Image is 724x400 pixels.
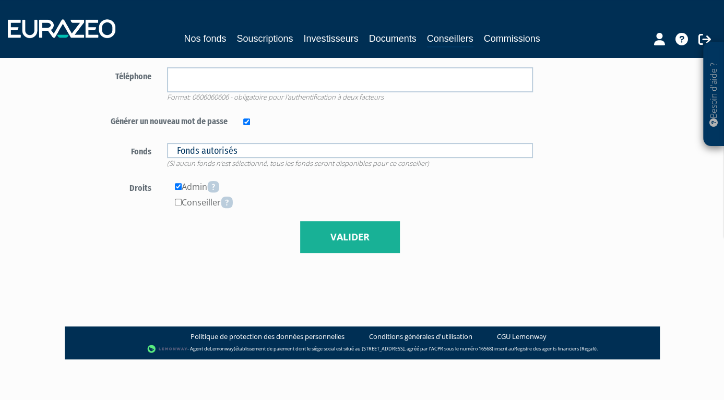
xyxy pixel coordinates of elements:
div: Admin [167,179,533,195]
label: Téléphone [83,67,159,83]
a: Documents [369,31,417,46]
a: Conditions générales d'utilisation [369,332,472,342]
span: (Si aucun fonds n'est sélectionné, tous les fonds seront disponibles pour ce conseiller) [167,159,429,168]
div: - Agent de (établissement de paiement dont le siège social est situé au [STREET_ADDRESS], agréé p... [75,344,649,354]
a: Conseillers [427,31,473,47]
label: Générer un nouveau mot de passe [83,112,235,128]
label: Droits [83,179,159,195]
a: Commissions [484,31,540,46]
a: CGU Lemonway [497,332,547,342]
a: Nos fonds [184,31,226,46]
img: logo-lemonway.png [147,344,187,354]
button: Valider [300,221,400,253]
span: Format: 0606060606 - obligatoire pour l'authentification à deux facteurs [167,92,384,102]
a: Investisseurs [303,31,358,46]
a: Lemonway [210,345,234,351]
a: Registre des agents financiers (Regafi) [514,345,597,351]
label: Fonds [83,142,159,158]
a: Souscriptions [236,31,293,46]
img: 1732889491-logotype_eurazeo_blanc_rvb.png [8,19,115,38]
a: Politique de protection des données personnelles [191,332,345,342]
p: Besoin d'aide ? [708,47,720,141]
div: Conseiller [167,195,533,210]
